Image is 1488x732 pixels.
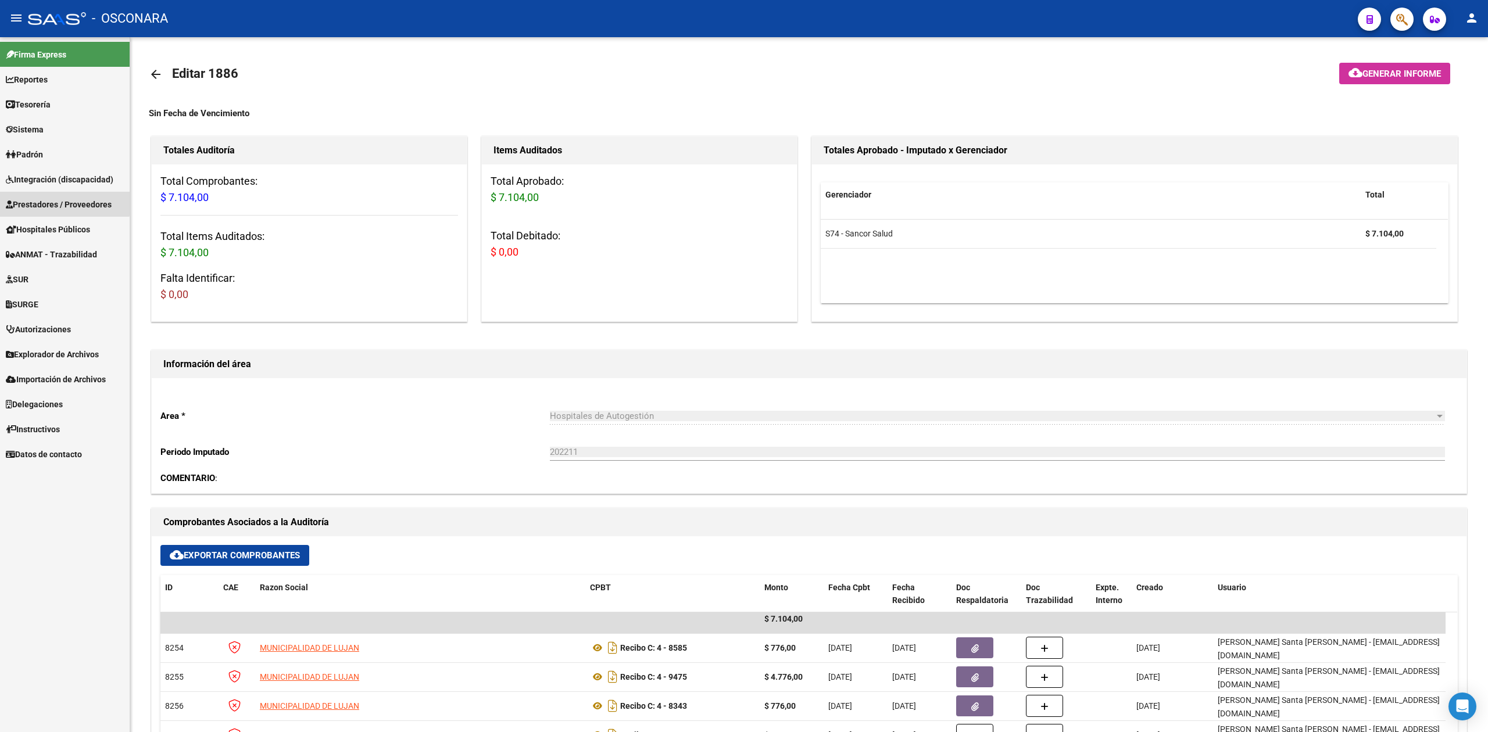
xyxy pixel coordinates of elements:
i: Descargar documento [605,697,620,715]
datatable-header-cell: Fecha Cpbt [824,575,888,613]
span: Instructivos [6,423,60,436]
strong: Recibo C: 4 - 8585 [620,643,687,652]
mat-icon: arrow_back [149,67,163,81]
span: Hospitales Públicos [6,223,90,236]
span: Creado [1136,583,1163,592]
span: Doc Trazabilidad [1026,583,1073,605]
h3: Total Aprobado: [491,173,788,206]
datatable-header-cell: Creado [1132,575,1213,613]
strong: $ 4.776,00 [764,672,803,681]
span: [DATE] [892,672,916,681]
span: ID [165,583,173,592]
span: Fecha Recibido [892,583,925,605]
span: Prestadores / Proveedores [6,198,112,211]
button: Generar informe [1339,63,1450,84]
span: [DATE] [828,701,852,711]
datatable-header-cell: Razon Social [255,575,585,613]
span: : [160,473,217,483]
h1: Totales Auditoría [163,141,455,160]
h1: Items Auditados [493,141,785,160]
span: $ 0,00 [160,288,188,300]
span: Autorizaciones [6,323,71,336]
h1: Comprobantes Asociados a la Auditoría [163,513,1455,532]
span: [DATE] [1136,643,1160,652]
span: [DATE] [1136,672,1160,681]
span: CPBT [590,583,611,592]
datatable-header-cell: Expte. Interno [1091,575,1132,613]
span: MUNICIPALIDAD DE LUJAN [260,672,359,681]
span: 8256 [165,701,184,711]
datatable-header-cell: Doc Respaldatoria [952,575,1021,613]
span: - OSCONARA [92,6,168,31]
span: Integración (discapacidad) [6,173,113,186]
strong: Recibo C: 4 - 8343 [620,701,687,711]
span: Exportar Comprobantes [170,550,300,561]
h3: Total Items Auditados: [160,228,458,261]
i: Descargar documento [605,638,620,657]
span: Explorador de Archivos [6,348,99,361]
datatable-header-cell: Fecha Recibido [888,575,952,613]
span: 8254 [165,643,184,652]
span: Total [1365,190,1385,199]
span: Firma Express [6,48,66,61]
mat-icon: menu [9,11,23,25]
span: Expte. Interno [1096,583,1122,605]
span: Delegaciones [6,398,63,411]
span: Tesorería [6,98,51,111]
span: Razon Social [260,583,308,592]
h3: Total Comprobantes: [160,173,458,206]
datatable-header-cell: CPBT [585,575,760,613]
span: $ 0,00 [491,246,518,258]
span: CAE [223,583,238,592]
div: Sin Fecha de Vencimiento [149,107,1469,120]
datatable-header-cell: ID [160,575,219,613]
mat-icon: cloud_download [170,548,184,562]
span: $ 7.104,00 [160,191,209,203]
span: [DATE] [892,701,916,711]
span: MUNICIPALIDAD DE LUJAN [260,643,359,652]
strong: COMENTARIO [160,473,215,483]
strong: $ 776,00 [764,643,796,652]
span: $ 7.104,00 [491,191,539,203]
strong: $ 776,00 [764,701,796,711]
span: $ 7.104,00 [160,246,209,259]
span: Editar 1886 [172,66,238,81]
i: Descargar documento [605,668,620,686]
span: Importación de Archivos [6,373,106,386]
span: [PERSON_NAME] Santa [PERSON_NAME] - [EMAIL_ADDRESS][DOMAIN_NAME] [1218,666,1440,689]
button: Exportar Comprobantes [160,545,309,566]
h1: Información del área [163,355,1455,374]
datatable-header-cell: Total [1361,182,1436,207]
p: Periodo Imputado [160,446,550,458]
span: Gerenciador [825,190,871,199]
span: Padrón [6,148,43,161]
span: [PERSON_NAME] Santa [PERSON_NAME] - [EMAIL_ADDRESS][DOMAIN_NAME] [1218,637,1440,660]
datatable-header-cell: Usuario [1213,575,1446,613]
h1: Totales Aprobado - Imputado x Gerenciador [824,141,1446,160]
span: [DATE] [828,643,852,652]
span: S74 - Sancor Salud [825,229,893,238]
strong: $ 7.104,00 [1365,229,1404,238]
span: Sistema [6,123,44,136]
span: Reportes [6,73,48,86]
span: $ 7.104,00 [764,614,803,623]
span: Monto [764,583,788,592]
mat-icon: person [1465,11,1479,25]
h3: Total Debitado: [491,228,788,260]
span: ANMAT - Trazabilidad [6,248,97,261]
datatable-header-cell: Gerenciador [821,182,1361,207]
span: Doc Respaldatoria [956,583,1008,605]
span: SURGE [6,298,38,311]
datatable-header-cell: Doc Trazabilidad [1021,575,1091,613]
div: Open Intercom Messenger [1448,692,1476,720]
datatable-header-cell: CAE [219,575,255,613]
mat-icon: cloud_download [1348,66,1362,80]
span: Generar informe [1362,69,1441,79]
span: [PERSON_NAME] Santa [PERSON_NAME] - [EMAIL_ADDRESS][DOMAIN_NAME] [1218,695,1440,718]
strong: Recibo C: 4 - 9475 [620,672,687,681]
span: [DATE] [892,643,916,652]
span: Usuario [1218,583,1246,592]
span: Hospitales de Autogestión [550,411,654,421]
span: MUNICIPALIDAD DE LUJAN [260,701,359,711]
span: [DATE] [828,672,852,681]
